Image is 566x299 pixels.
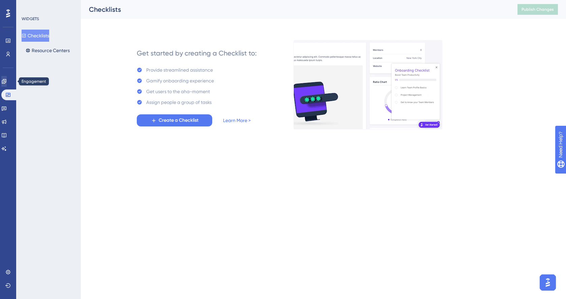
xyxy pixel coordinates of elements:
[89,5,501,14] div: Checklists
[146,87,210,96] div: Get users to the aha-moment
[522,7,554,12] span: Publish Changes
[146,98,212,106] div: Assign people a group of tasks
[22,16,39,22] div: WIDGETS
[517,4,558,15] button: Publish Changes
[22,30,49,42] button: Checklists
[223,116,251,124] a: Learn More >
[146,77,214,85] div: Gamify onbaording experience
[16,2,42,10] span: Need Help?
[137,114,212,126] button: Create a Checklist
[146,66,213,74] div: Provide streamlined assistance
[538,272,558,293] iframe: UserGuiding AI Assistant Launcher
[159,116,198,124] span: Create a Checklist
[293,40,442,129] img: e28e67207451d1beac2d0b01ddd05b56.gif
[137,48,257,58] div: Get started by creating a Checklist to:
[22,44,74,57] button: Resource Centers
